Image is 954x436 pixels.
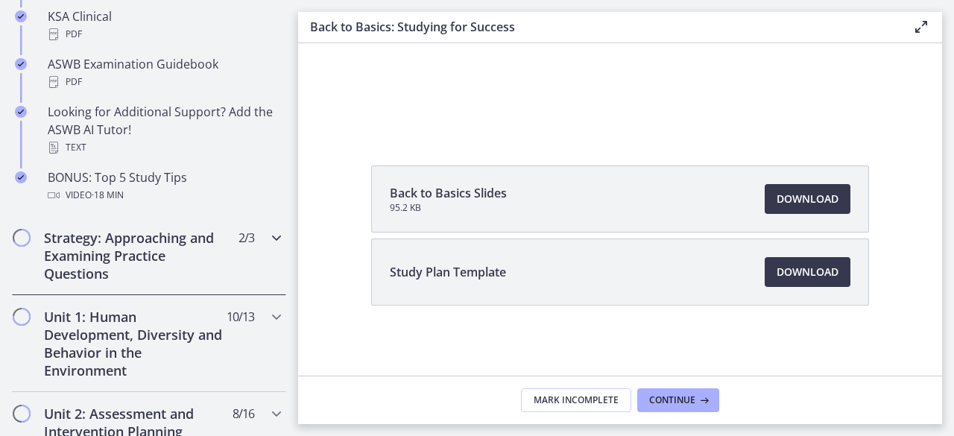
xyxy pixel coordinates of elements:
[649,394,695,406] span: Continue
[48,139,280,157] div: Text
[765,257,850,287] a: Download
[765,184,850,214] a: Download
[44,308,226,379] h2: Unit 1: Human Development, Diversity and Behavior in the Environment
[15,10,27,22] i: Completed
[637,388,719,412] button: Continue
[238,229,254,247] span: 2 / 3
[48,103,280,157] div: Looking for Additional Support? Add the ASWB AI Tutor!
[390,184,507,202] span: Back to Basics Slides
[48,7,280,43] div: KSA Clinical
[48,25,280,43] div: PDF
[15,58,27,70] i: Completed
[777,263,838,281] span: Download
[15,106,27,118] i: Completed
[390,202,507,214] span: 95.2 KB
[44,229,226,282] h2: Strategy: Approaching and Examining Practice Questions
[310,18,888,36] h3: Back to Basics: Studying for Success
[48,73,280,91] div: PDF
[521,388,631,412] button: Mark Incomplete
[48,168,280,204] div: BONUS: Top 5 Study Tips
[534,394,619,406] span: Mark Incomplete
[15,171,27,183] i: Completed
[48,55,280,91] div: ASWB Examination Guidebook
[777,190,838,208] span: Download
[227,308,254,326] span: 10 / 13
[390,263,506,281] span: Study Plan Template
[48,186,280,204] div: Video
[233,405,254,423] span: 8 / 16
[92,186,124,204] span: · 18 min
